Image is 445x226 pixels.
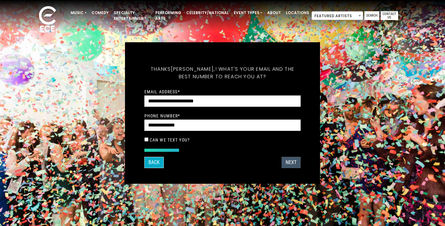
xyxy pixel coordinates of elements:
[89,8,111,18] a: Comedy
[231,8,265,18] a: Event Types
[144,89,180,95] label: Email Address
[184,8,231,18] a: Celebrity/National
[381,11,398,20] a: Contact Us
[153,8,184,24] a: Performing Arts
[265,8,283,18] a: About
[282,157,301,168] button: Next
[171,65,215,73] span: [PERSON_NAME],
[68,8,89,18] a: Music
[144,58,301,88] h5: Thanks ! What's your email and the best number to reach you at?
[111,8,153,24] a: Specialty Entertainment
[144,157,164,168] button: Back
[144,113,180,119] label: Phone Number
[32,4,63,35] img: ece_new_logo_whitev2-1.png
[364,11,379,20] a: Search
[312,12,363,20] span: Featured Artists
[150,137,190,143] label: Can we text you?
[312,11,363,20] span: Featured Artists
[283,8,312,18] a: Locations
